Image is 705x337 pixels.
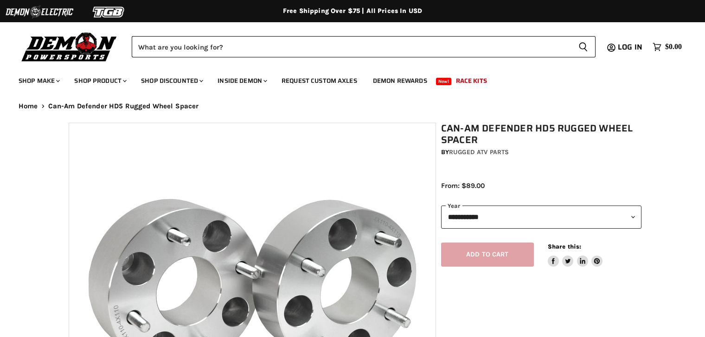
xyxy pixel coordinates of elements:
[19,102,38,110] a: Home
[132,36,571,57] input: Search
[48,102,199,110] span: Can-Am Defender HD5 Rugged Wheel Spacer
[5,3,74,21] img: Demon Electric Logo 2
[449,148,509,156] a: Rugged ATV Parts
[19,30,120,63] img: Demon Powersports
[441,147,641,157] div: by
[548,243,603,267] aside: Share this:
[275,71,364,90] a: Request Custom Axles
[648,40,686,54] a: $0.00
[67,71,132,90] a: Shop Product
[12,68,679,90] ul: Main menu
[134,71,209,90] a: Shop Discounted
[614,43,648,51] a: Log in
[436,78,452,85] span: New!
[132,36,596,57] form: Product
[441,206,641,228] select: year
[618,41,642,53] span: Log in
[211,71,273,90] a: Inside Demon
[449,71,494,90] a: Race Kits
[441,123,641,146] h1: Can-Am Defender HD5 Rugged Wheel Spacer
[366,71,434,90] a: Demon Rewards
[548,243,581,250] span: Share this:
[74,3,144,21] img: TGB Logo 2
[665,43,682,51] span: $0.00
[441,181,485,190] span: From: $89.00
[571,36,596,57] button: Search
[12,71,65,90] a: Shop Make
